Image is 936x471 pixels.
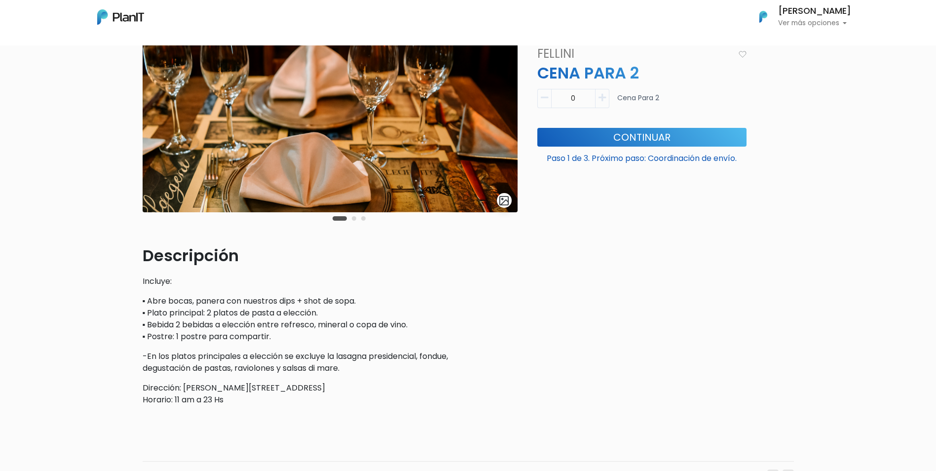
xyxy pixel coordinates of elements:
[537,128,747,147] button: Continuar
[617,93,659,112] p: Cena para 2
[143,244,518,268] p: Descripción
[747,4,851,30] button: PlanIt Logo [PERSON_NAME] Ver más opciones
[739,51,747,58] img: heart_icon
[333,216,347,221] button: Carousel Page 1 (Current Slide)
[531,61,752,85] p: CENA PARA 2
[537,149,747,164] p: Paso 1 de 3. Próximo paso: Coordinación de envío.
[97,9,144,25] img: PlanIt Logo
[51,9,142,29] div: ¿Necesitás ayuda?
[531,47,734,61] h4: Fellini
[498,195,510,206] img: gallery-light
[752,6,774,28] img: PlanIt Logo
[143,275,518,287] p: Incluye:
[143,351,518,374] p: -En los platos principales a elección se excluye la lasagna presidencial, fondue, degustación de ...
[143,382,518,406] p: Dirección: [PERSON_NAME][STREET_ADDRESS] Horario: 11 am a 23 Hs
[330,212,368,224] div: Carousel Pagination
[352,216,356,221] button: Carousel Page 2
[778,20,851,27] p: Ver más opciones
[778,7,851,16] h6: [PERSON_NAME]
[361,216,366,221] button: Carousel Page 3
[143,295,518,343] p: ▪ Abre bocas, panera con nuestros dips + shot de sopa. ▪ Plato principal: 2 platos de pasta a ele...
